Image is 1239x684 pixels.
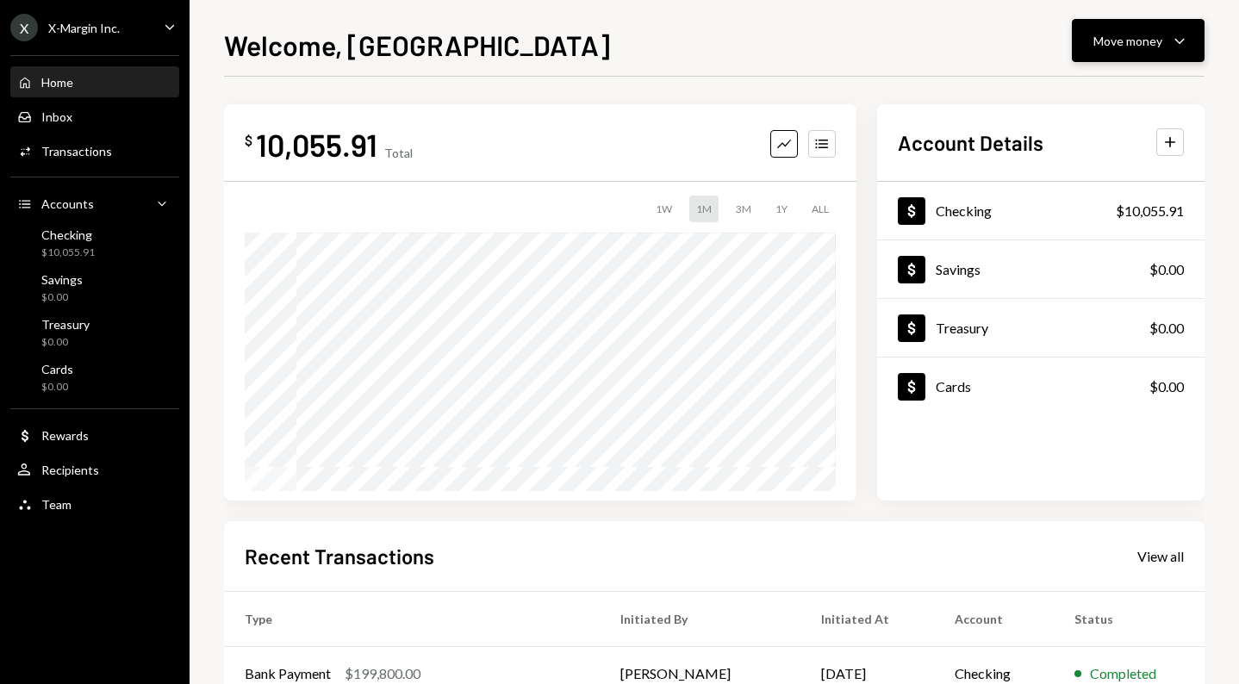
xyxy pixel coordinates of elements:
[10,357,179,398] a: Cards$0.00
[10,14,38,41] div: X
[729,196,758,222] div: 3M
[48,21,120,35] div: X-Margin Inc.
[41,144,112,159] div: Transactions
[877,358,1205,415] a: Cards$0.00
[224,591,600,646] th: Type
[245,542,434,570] h2: Recent Transactions
[10,188,179,219] a: Accounts
[41,75,73,90] div: Home
[345,663,420,684] div: $199,800.00
[41,497,72,512] div: Team
[41,272,83,287] div: Savings
[10,66,179,97] a: Home
[936,320,988,336] div: Treasury
[898,128,1043,157] h2: Account Details
[934,591,1053,646] th: Account
[224,28,610,62] h1: Welcome, [GEOGRAPHIC_DATA]
[41,317,90,332] div: Treasury
[1090,663,1156,684] div: Completed
[1137,548,1184,565] div: View all
[936,261,981,277] div: Savings
[10,135,179,166] a: Transactions
[649,196,679,222] div: 1W
[877,240,1205,298] a: Savings$0.00
[877,182,1205,239] a: Checking$10,055.91
[10,420,179,451] a: Rewards
[41,109,72,124] div: Inbox
[805,196,836,222] div: ALL
[256,125,377,164] div: 10,055.91
[1149,259,1184,280] div: $0.00
[1072,19,1205,62] button: Move money
[41,335,90,350] div: $0.00
[1093,32,1162,50] div: Move money
[1137,546,1184,565] a: View all
[245,663,331,684] div: Bank Payment
[1149,318,1184,339] div: $0.00
[41,362,73,376] div: Cards
[41,196,94,211] div: Accounts
[936,202,992,219] div: Checking
[689,196,719,222] div: 1M
[800,591,935,646] th: Initiated At
[10,222,179,264] a: Checking$10,055.91
[41,463,99,477] div: Recipients
[41,380,73,395] div: $0.00
[769,196,794,222] div: 1Y
[877,299,1205,357] a: Treasury$0.00
[1054,591,1205,646] th: Status
[41,227,95,242] div: Checking
[245,132,252,149] div: $
[41,290,83,305] div: $0.00
[41,246,95,260] div: $10,055.91
[1149,376,1184,397] div: $0.00
[10,454,179,485] a: Recipients
[1116,201,1184,221] div: $10,055.91
[10,312,179,353] a: Treasury$0.00
[936,378,971,395] div: Cards
[384,146,413,160] div: Total
[10,267,179,308] a: Savings$0.00
[10,101,179,132] a: Inbox
[41,428,89,443] div: Rewards
[10,488,179,519] a: Team
[600,591,800,646] th: Initiated By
